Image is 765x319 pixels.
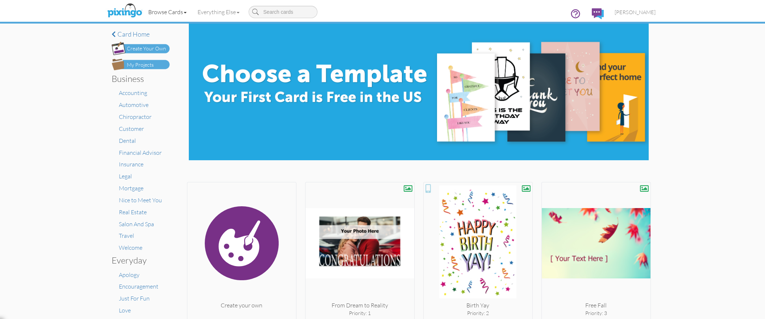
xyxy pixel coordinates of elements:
a: Just For Fun [119,295,150,302]
div: Create your own [187,301,296,310]
img: 20250828-163716-8d2042864239-250.jpg [424,185,532,301]
div: Priority: 2 [424,310,532,317]
a: Customer [119,125,144,132]
img: pixingo logo [105,2,144,20]
img: create.svg [187,185,296,301]
div: Create Your Own [127,45,166,53]
div: My Projects [127,61,154,69]
a: Travel [119,232,134,239]
div: Free Fall [542,301,650,310]
a: Accounting [119,89,147,96]
a: Automotive [119,101,149,108]
a: Dental [119,137,136,144]
a: Nice to Meet You [119,196,162,204]
a: Everything Else [192,3,245,21]
a: Mortgage [119,185,144,192]
a: Encouragement [119,283,158,290]
div: Birth Yay [424,301,532,310]
a: Apology [119,271,140,278]
img: my-projects-button.png [112,59,170,70]
div: Priority: 3 [542,310,650,317]
a: Salon And Spa [119,220,154,228]
img: comments.svg [592,8,604,19]
div: From Dream to Reality [305,301,414,310]
img: e8896c0d-71ea-4978-9834-e4f545c8bf84.jpg [189,24,649,160]
input: Search cards [249,6,317,18]
a: Welcome [119,244,142,251]
h3: Business [112,74,164,83]
h3: Everyday [112,256,164,265]
a: Chiropractor [119,113,151,120]
img: 20250908-205024-9e166ba402a1-250.png [542,185,650,301]
img: 20250905-201811-b377196b96e5-250.png [305,185,414,301]
span: [PERSON_NAME] [615,9,656,15]
a: Browse Cards [143,3,192,21]
img: create-own-button.png [112,42,170,55]
div: Priority: 1 [305,310,414,317]
a: Card home [112,31,170,38]
a: Real Estate [119,208,147,216]
a: Insurance [119,161,144,168]
a: Legal [119,173,132,180]
a: Love [119,307,131,314]
a: [PERSON_NAME] [609,3,661,21]
a: Financial Advisor [119,149,162,156]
